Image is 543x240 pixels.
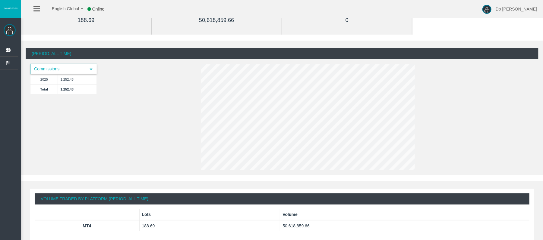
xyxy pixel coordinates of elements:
[482,5,491,14] img: user-image
[165,17,268,24] div: 50,618,859.66
[89,67,93,72] span: select
[30,84,58,94] td: Total
[296,17,399,24] div: 0
[58,74,96,84] td: 1,252.43
[280,209,529,220] th: Volume
[35,17,137,24] div: 188.69
[3,7,18,9] img: logo.svg
[139,220,280,231] td: 188.69
[35,193,529,205] div: Volume Traded By Platform (Period: All Time)
[280,220,529,231] td: 50,618,859.66
[31,64,86,74] span: Commissions
[139,209,280,220] th: Lots
[58,84,96,94] td: 1,252.43
[92,7,104,11] span: Online
[30,74,58,84] td: 2025
[26,48,538,59] div: (Period: All Time)
[44,6,79,11] span: English Global
[496,7,537,11] span: Do [PERSON_NAME]
[35,220,139,231] th: MT4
